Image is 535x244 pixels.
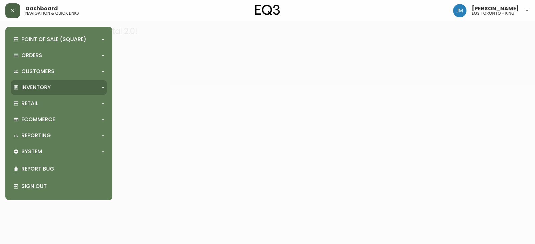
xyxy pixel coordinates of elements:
div: Inventory [11,80,107,95]
div: Ecommerce [11,112,107,127]
p: Inventory [21,84,51,91]
h5: navigation & quick links [25,11,79,15]
p: System [21,148,42,155]
p: Reporting [21,132,51,139]
span: Dashboard [25,6,58,11]
div: Orders [11,48,107,63]
h5: eq3 toronto - king [472,11,515,15]
p: Sign Out [21,183,104,190]
span: [PERSON_NAME] [472,6,519,11]
div: Reporting [11,128,107,143]
p: Orders [21,52,42,59]
img: logo [255,5,280,15]
p: Report Bug [21,165,104,173]
div: Sign Out [11,178,107,195]
p: Ecommerce [21,116,55,123]
div: Point of Sale (Square) [11,32,107,47]
div: Report Bug [11,160,107,178]
p: Point of Sale (Square) [21,36,86,43]
div: System [11,144,107,159]
p: Retail [21,100,38,107]
div: Retail [11,96,107,111]
div: Customers [11,64,107,79]
img: b88646003a19a9f750de19192e969c24 [453,4,466,17]
p: Customers [21,68,55,75]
